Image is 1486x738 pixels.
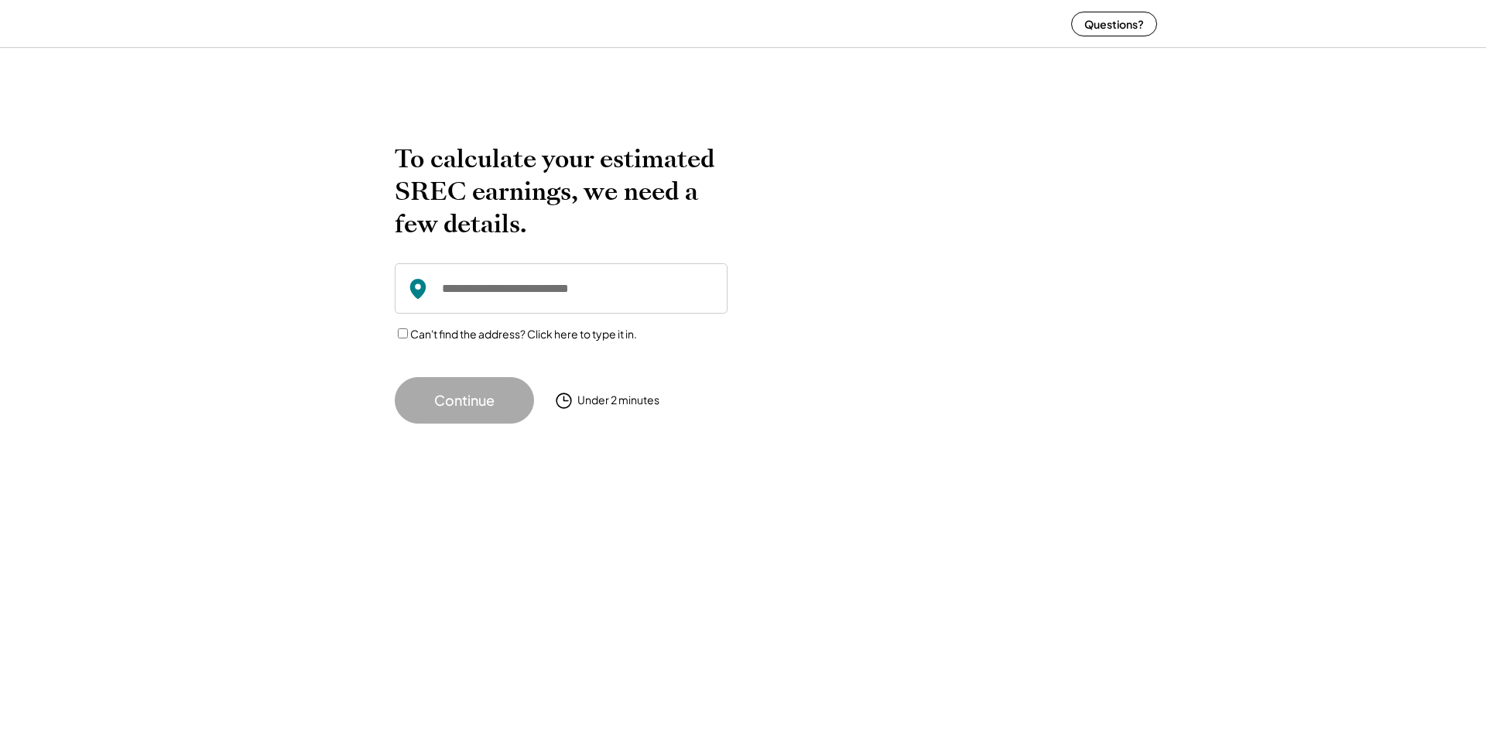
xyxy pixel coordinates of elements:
[410,327,637,341] label: Can't find the address? Click here to type it in.
[329,3,437,44] img: yH5BAEAAAAALAAAAAABAAEAAAIBRAA7
[395,377,534,424] button: Continue
[577,393,659,408] div: Under 2 minutes
[395,142,728,240] h2: To calculate your estimated SREC earnings, we need a few details.
[766,142,1068,391] img: yH5BAEAAAAALAAAAAABAAEAAAIBRAA7
[1071,12,1157,36] button: Questions?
